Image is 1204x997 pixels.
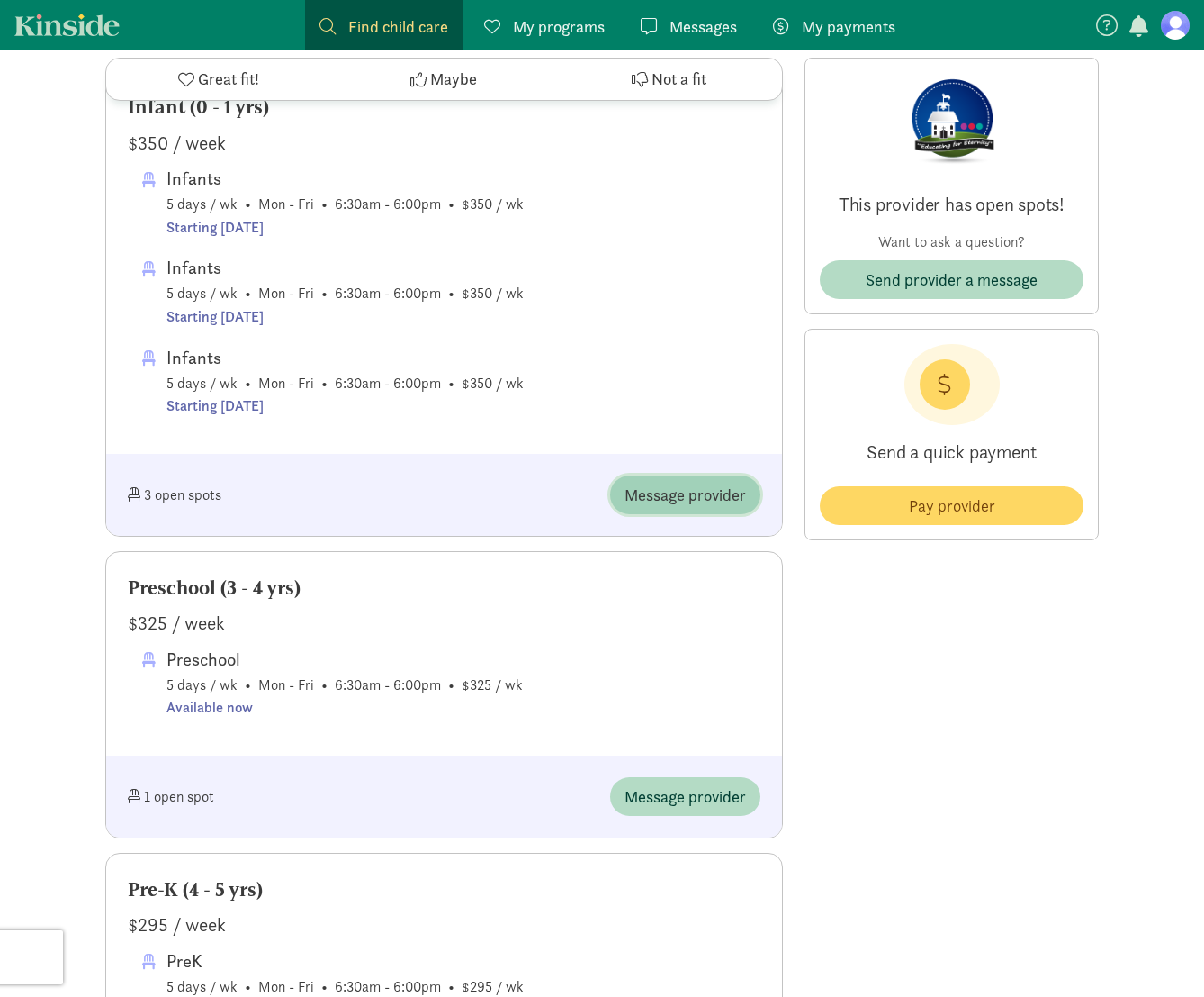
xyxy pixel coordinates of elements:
span: Send provider a message [866,267,1038,292]
span: Not a fit [651,68,706,92]
p: Send a quick payment [820,425,1083,479]
button: Send provider a message [820,260,1083,299]
button: Message provider [610,777,760,816]
div: Starting [DATE] [166,216,524,240]
div: Infants [166,164,524,193]
div: Pre-K (4 - 5 yrs) [128,875,760,904]
div: 1 open spot [128,777,445,816]
div: Starting [DATE] [166,305,524,329]
div: 3 open spots [128,476,445,514]
button: Not a fit [557,59,782,100]
span: Great fit! [198,68,259,92]
img: Provider logo [902,73,1001,170]
div: Infant (0 - 1 yrs) [128,93,760,122]
span: My programs [513,14,605,39]
div: $350 / week [128,129,760,158]
a: Kinside [14,14,120,36]
p: This provider has open spots! [820,192,1083,217]
button: Great fit! [106,59,331,100]
div: Available now [166,696,523,720]
span: 5 days / wk • Mon - Fri • 6:30am - 6:00pm • $350 / wk [166,343,524,418]
span: Message provider [624,784,746,809]
div: Infants [166,343,524,372]
div: $295 / week [128,911,760,939]
div: Starting [DATE] [166,394,524,418]
span: Messages [669,14,737,39]
div: PreK [166,947,524,975]
div: Preschool (3 - 4 yrs) [128,574,760,603]
span: 5 days / wk • Mon - Fri • 6:30am - 6:00pm • $350 / wk [166,253,524,328]
button: Maybe [331,59,556,100]
span: My payments [802,14,895,39]
span: Maybe [430,68,477,92]
span: Find child care [348,14,448,39]
span: 5 days / wk • Mon - Fri • 6:30am - 6:00pm • $350 / wk [166,164,524,239]
span: 5 days / wk • Mon - Fri • 6:30am - 6:00pm • $325 / wk [166,645,523,720]
div: Infants [166,253,524,282]
div: Preschool [166,645,523,674]
p: Want to ask a question? [820,231,1083,253]
span: Pay provider [909,494,995,518]
span: Message provider [624,483,746,507]
button: Message provider [610,476,760,514]
div: $325 / week [128,609,760,638]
